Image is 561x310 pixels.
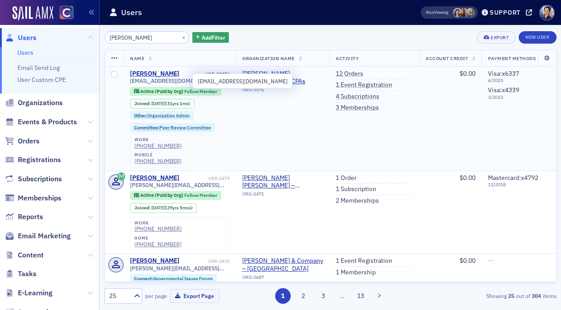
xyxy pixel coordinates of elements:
[336,185,376,193] a: 1 Subscription
[488,86,519,94] span: Visa : x4339
[130,70,179,78] a: [PERSON_NAME]
[130,174,179,182] div: [PERSON_NAME]
[60,6,73,20] img: SailAMX
[134,112,147,118] span: Other :
[5,250,44,260] a: Content
[109,291,129,301] div: 25
[336,257,392,265] a: 1 Event Registration
[242,55,295,61] span: Organization Name
[5,117,77,127] a: Events & Products
[134,137,182,143] div: work
[336,104,379,112] a: 3 Memberships
[18,193,61,203] span: Memberships
[181,175,230,181] div: USR-2479
[134,220,182,226] div: work
[134,124,159,131] span: Committee :
[488,77,538,83] span: 6 / 2025
[242,70,323,86] span: Watson Coon Ryan CPAs
[5,98,63,108] a: Organizations
[130,123,215,132] div: Committee:
[242,87,323,96] div: ORG-3576
[491,35,509,40] div: Export
[145,292,167,300] label: per page
[17,64,60,72] a: Email Send Log
[53,6,73,21] a: View Homepage
[130,274,217,283] div: Connect:
[134,205,151,211] span: Joined :
[530,292,543,300] strong: 304
[151,100,165,106] span: [DATE]
[130,257,179,265] a: [PERSON_NAME]
[130,182,230,188] span: [PERSON_NAME][EMAIL_ADDRESS][DOMAIN_NAME]
[134,275,153,281] span: Connect :
[134,236,182,241] div: home
[488,55,536,61] span: Payment Methods
[181,71,230,77] div: USR-18876
[353,288,369,304] button: 13
[459,69,476,77] span: $0.00
[295,288,311,304] button: 2
[453,8,462,17] span: Stacy Svendsen
[184,88,217,94] span: Fellow Member
[130,99,195,109] div: Joined: 1994-08-15 00:00:00
[18,174,62,184] span: Subscriptions
[134,152,182,158] div: mobile
[130,55,144,61] span: Name
[5,33,37,43] a: Users
[336,55,359,61] span: Activity
[488,257,493,265] span: —
[507,292,516,300] strong: 25
[170,289,220,303] button: Export Page
[134,192,217,198] a: Active (Paid by Org) Fellow Member
[426,9,448,16] span: Viewing
[134,276,213,281] a: Connect:Governmental Issues Forum
[18,136,40,146] span: Orders
[459,257,476,265] span: $0.00
[140,88,184,94] span: Active (Paid by Org)
[18,155,61,165] span: Registrations
[5,231,71,241] a: Email Marketing
[130,191,221,200] div: Active (Paid by Org): Active (Paid by Org): Fellow Member
[488,174,538,182] span: Mastercard : x4792
[180,33,188,41] button: ×
[121,7,142,18] h1: Users
[134,101,151,106] span: Joined :
[490,8,520,16] div: Support
[242,191,323,200] div: ORG-2471
[5,288,53,298] a: E-Learning
[5,155,61,165] a: Registrations
[134,158,182,164] a: [PHONE_NUMBER]
[134,225,182,232] div: [PHONE_NUMBER]
[17,49,33,57] a: Users
[140,192,184,198] span: Active (Paid by Org)
[519,31,556,44] a: New User
[459,174,476,182] span: $0.00
[134,113,190,118] a: Other:Organization Admin
[477,31,516,44] button: Export
[488,69,519,77] span: Visa : x6337
[242,274,323,283] div: ORG-2687
[242,257,323,273] span: Haynie & Company – Littleton
[459,8,468,17] span: Sheila Duggan
[426,9,434,15] div: Also
[134,241,182,248] a: [PHONE_NUMBER]
[336,81,392,89] a: 1 Event Registration
[105,31,190,44] input: Search…
[202,33,225,41] span: Add Filter
[18,117,77,127] span: Events & Products
[488,94,538,100] span: 3 / 2023
[18,33,37,43] span: Users
[151,205,193,211] div: (29yrs 5mos)
[5,174,62,184] a: Subscriptions
[336,269,376,277] a: 1 Membership
[130,87,221,96] div: Active (Paid by Org): Active (Paid by Org): Fellow Member
[134,143,182,149] a: [PHONE_NUMBER]
[134,88,217,94] a: Active (Paid by Org) Fellow Member
[242,174,323,190] a: [PERSON_NAME] [PERSON_NAME] – [GEOGRAPHIC_DATA]
[5,212,43,222] a: Reports
[18,212,43,222] span: Reports
[539,5,555,20] span: Profile
[18,98,63,108] span: Organizations
[17,76,66,84] a: User Custom CPE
